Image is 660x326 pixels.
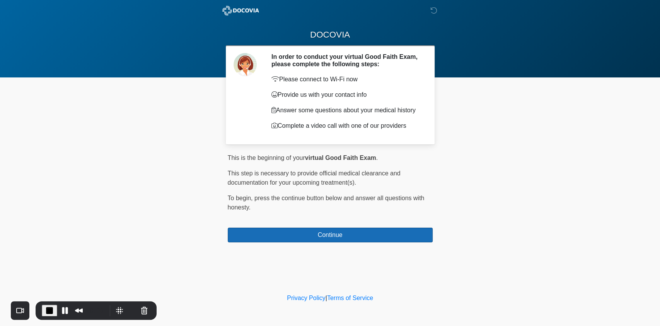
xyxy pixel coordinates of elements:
p: Complete a video call with one of our providers [271,121,421,130]
span: This step is necessary to provide official medical clearance and documentation for your upcoming ... [228,170,401,186]
a: Privacy Policy [287,295,326,301]
span: This is the beginning of your [228,154,305,161]
p: Answer some questions about your medical history [271,106,421,115]
span: . [376,154,378,161]
span: press the continue button below and answer all questions with honesty. [228,195,425,211]
img: Agent Avatar [234,53,257,76]
p: Provide us with your contact info [271,90,421,100]
img: ABC Med Spa- GFEase Logo [220,6,261,15]
p: Please connect to Wi-Fi now [271,75,421,84]
span: To begin, [228,195,254,201]
a: | [326,295,327,301]
h1: DOCOVIA [222,28,438,42]
strong: virtual Good Faith Exam [305,154,376,161]
h2: In order to conduct your virtual Good Faith Exam, please complete the following steps: [271,53,421,68]
a: Terms of Service [327,295,373,301]
button: Continue [228,228,433,242]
